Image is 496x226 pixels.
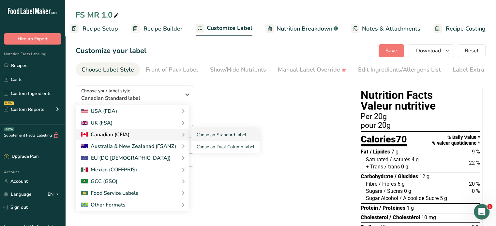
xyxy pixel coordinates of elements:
[391,149,398,155] span: 7 g
[83,24,118,33] span: Recipe Setup
[465,47,479,55] span: Reset
[361,113,480,121] div: Per 20g
[399,195,439,201] span: / Alcool de Sucre
[81,201,126,209] div: Other Formats
[81,94,181,102] span: Canadian Standard label
[4,33,61,45] button: Hire an Expert
[416,47,441,55] span: Download
[412,156,419,163] span: 4 g
[81,142,176,150] div: Australia & New Zealanad (FSANZ)
[404,188,411,194] span: 0 g
[361,122,480,129] div: pour 20g
[395,173,418,179] span: / Glucides
[370,149,390,155] span: / Lipides
[379,181,396,187] span: / Fibres
[196,21,252,36] a: Customize Label
[4,101,14,105] div: NEW
[469,160,480,166] span: 22 %
[81,178,117,185] div: GCC (GSO)
[366,156,388,163] span: Saturated
[277,24,332,33] span: Nutrition Breakdown
[396,134,407,145] span: 70
[361,205,378,211] span: Protein
[472,188,480,194] span: 0 %
[407,205,414,211] span: 1 g
[453,65,496,74] div: Label Extra Info
[81,131,129,139] div: Canadian (CFIA)
[362,24,420,33] span: Notes & Attachments
[361,214,388,220] span: Cholesterol
[265,21,338,36] a: Nutrition Breakdown
[361,90,480,112] h1: Nutrition Facts Valeur nutritive
[472,149,480,155] span: 9 %
[389,214,420,220] span: / Cholestérol
[401,164,408,170] span: 0 g
[366,188,382,194] span: Sugars
[146,65,198,74] div: Front of Pack Label
[366,164,383,170] span: + Trans
[81,154,171,162] div: EU (DG [DEMOGRAPHIC_DATA])
[81,179,88,184] img: 2Q==
[4,106,44,113] div: Custom Reports
[81,107,117,115] div: USA (FDA)
[81,189,138,197] div: Food Service Labels
[81,87,130,94] span: Choose your label style
[361,135,407,147] div: Calories
[366,181,377,187] span: Fibre
[76,46,146,56] h1: Customize your label
[81,166,137,174] div: Mexico (COFEPRIS)
[4,189,32,200] a: Language
[143,24,183,33] span: Recipe Builder
[70,21,118,36] a: Recipe Setup
[487,204,492,209] span: 1
[469,181,480,187] span: 20 %
[191,141,260,153] a: Canadian Dual Column label
[358,65,441,74] div: Edit Ingredients/Allergens List
[4,127,14,131] div: BETA
[81,119,113,127] div: UK (FSA)
[421,214,436,220] span: 10 mg
[278,65,346,74] div: Manual Label Override
[408,44,454,57] button: Download
[398,181,405,187] span: 6 g
[366,195,398,201] span: Sugar Alcohol
[191,129,260,141] a: Canadian Standard label
[474,204,489,219] iframe: Intercom live chat
[433,21,486,36] a: Recipe Costing
[384,164,400,170] span: / trans
[379,44,404,57] button: Save
[210,65,266,74] div: Show/Hide Nutrients
[131,21,183,36] a: Recipe Builder
[207,24,252,33] span: Customize Label
[76,86,193,104] button: Choose your label style Canadian Standard label
[440,195,447,201] span: 5 g
[458,44,486,57] button: Reset
[419,173,429,179] span: 12 g
[361,149,368,155] span: Fat
[385,47,397,55] span: Save
[390,156,410,163] span: / saturés
[82,65,134,74] div: Choose Label Style
[351,21,420,36] a: Notes & Attachments
[379,205,405,211] span: / Protéines
[4,153,38,160] div: Upgrade Plan
[432,135,480,146] div: % Daily Value * % valeur quotidienne *
[383,188,403,194] span: / Sucres
[76,9,120,21] div: FS MR 1.0
[48,190,61,198] div: EN
[361,173,393,179] span: Carbohydrate
[446,24,486,33] span: Recipe Costing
